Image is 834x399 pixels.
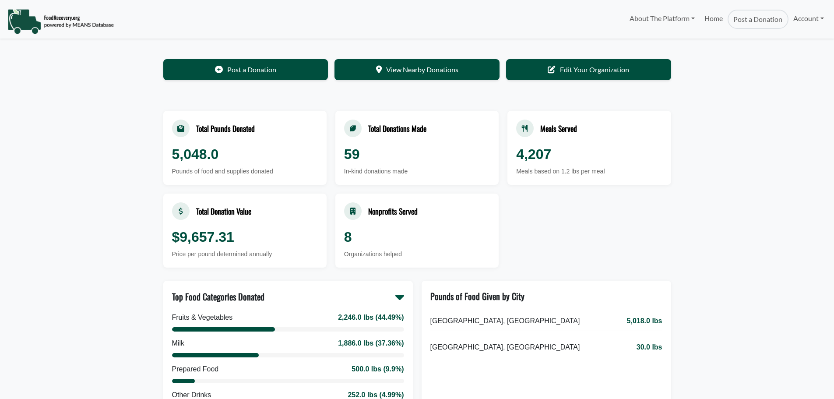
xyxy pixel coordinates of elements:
[540,123,577,134] div: Meals Served
[430,316,580,326] span: [GEOGRAPHIC_DATA], [GEOGRAPHIC_DATA]
[172,250,318,259] div: Price per pound determined annually
[344,167,490,176] div: In-kind donations made
[344,226,490,247] div: 8
[172,167,318,176] div: Pounds of food and supplies donated
[172,226,318,247] div: $9,657.31
[172,312,233,323] div: Fruits & Vegetables
[368,205,418,217] div: Nonprofits Served
[172,290,264,303] div: Top Food Categories Donated
[338,338,404,349] div: 1,886.0 lbs (37.36%)
[506,59,671,80] a: Edit Your Organization
[637,342,662,353] span: 30.0 lbs
[344,250,490,259] div: Organizations helped
[788,10,829,27] a: Account
[172,144,318,165] div: 5,048.0
[334,59,500,80] a: View Nearby Donations
[196,123,255,134] div: Total Pounds Donated
[430,342,580,353] span: [GEOGRAPHIC_DATA], [GEOGRAPHIC_DATA]
[516,144,662,165] div: 4,207
[7,8,114,35] img: NavigationLogo_FoodRecovery-91c16205cd0af1ed486a0f1a7774a6544ea792ac00100771e7dd3ec7c0e58e41.png
[196,205,251,217] div: Total Donation Value
[368,123,426,134] div: Total Donations Made
[430,290,524,303] div: Pounds of Food Given by City
[352,364,404,374] div: 500.0 lbs (9.9%)
[172,338,184,349] div: Milk
[338,312,404,323] div: 2,246.0 lbs (44.49%)
[163,59,328,80] a: Post a Donation
[700,10,728,29] a: Home
[516,167,662,176] div: Meals based on 1.2 lbs per meal
[624,10,699,27] a: About The Platform
[172,364,219,374] div: Prepared Food
[627,316,662,326] span: 5,018.0 lbs
[344,144,490,165] div: 59
[728,10,788,29] a: Post a Donation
